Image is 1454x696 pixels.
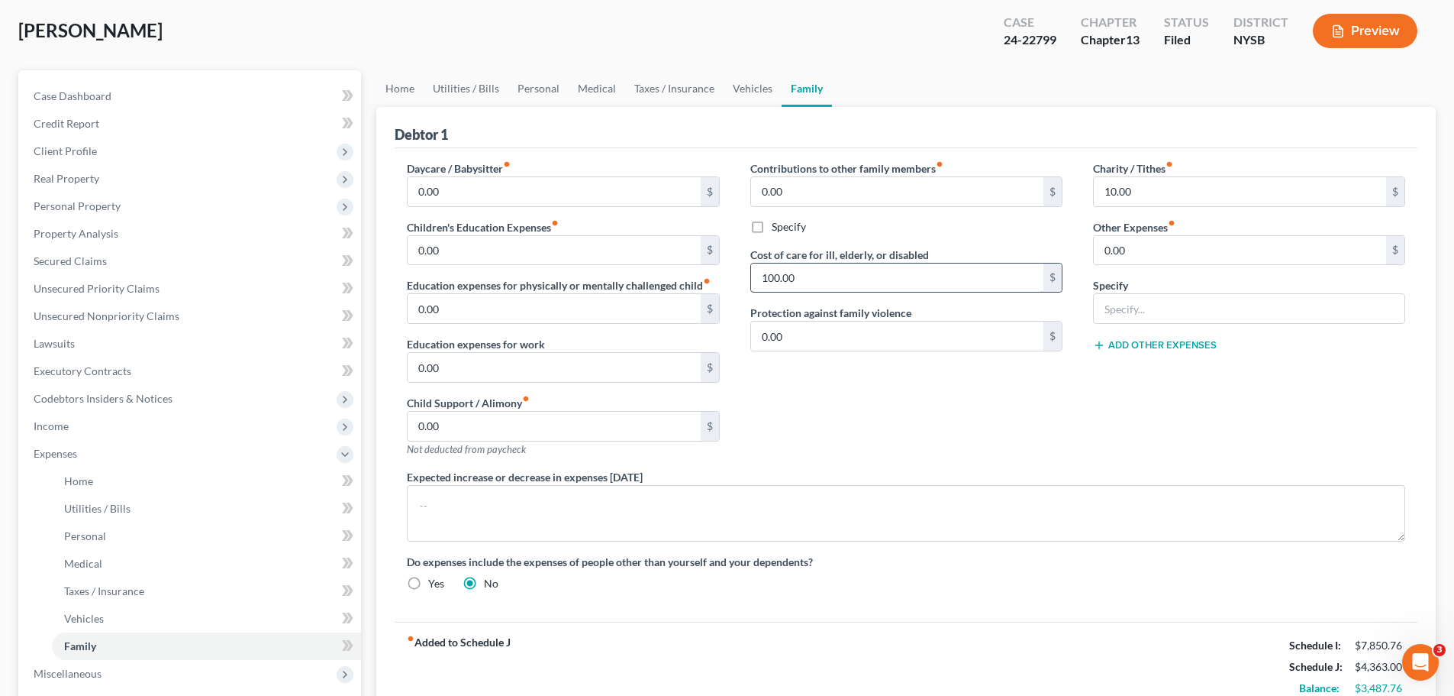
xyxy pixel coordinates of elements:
[407,635,414,643] i: fiber_manual_record
[1289,639,1341,652] strong: Schedule I:
[1168,219,1175,227] i: fiber_manual_record
[1386,236,1404,265] div: $
[782,70,832,107] a: Family
[701,177,719,206] div: $
[503,160,511,168] i: fiber_manual_record
[750,305,911,321] label: Protection against family violence
[1043,177,1062,206] div: $
[1094,294,1404,323] input: Specify...
[34,254,107,267] span: Secured Claims
[551,219,559,227] i: fiber_manual_record
[1093,160,1173,176] label: Charity / Tithes
[1313,14,1417,48] button: Preview
[407,469,643,485] label: Expected increase or decrease in expenses [DATE]
[34,227,118,240] span: Property Analysis
[408,412,700,441] input: --
[1004,14,1056,31] div: Case
[34,309,179,322] span: Unsecured Nonpriority Claims
[701,353,719,382] div: $
[1433,644,1446,656] span: 3
[64,639,96,652] span: Family
[34,447,77,460] span: Expenses
[569,70,625,107] a: Medical
[21,275,361,303] a: Unsecured Priority Claims
[21,330,361,358] a: Lawsuits
[408,236,700,265] input: --
[52,468,361,495] a: Home
[1355,659,1405,675] div: $4,363.00
[1081,31,1140,49] div: Chapter
[407,160,511,176] label: Daycare / Babysitter
[34,337,75,350] span: Lawsuits
[407,277,711,293] label: Education expenses for physically or mentally challenged child
[21,248,361,275] a: Secured Claims
[407,554,1405,570] label: Do expenses include the expenses of people other than yourself and your dependents?
[1402,644,1439,681] iframe: Intercom live chat
[522,395,530,403] i: fiber_manual_record
[21,358,361,385] a: Executory Contracts
[424,70,508,107] a: Utilities / Bills
[1094,236,1386,265] input: --
[701,294,719,323] div: $
[484,576,498,591] label: No
[936,160,943,168] i: fiber_manual_record
[34,89,111,102] span: Case Dashboard
[724,70,782,107] a: Vehicles
[34,364,131,377] span: Executory Contracts
[751,177,1043,206] input: --
[64,502,131,515] span: Utilities / Bills
[703,277,711,285] i: fiber_manual_record
[64,529,106,542] span: Personal
[52,605,361,633] a: Vehicles
[1004,31,1056,49] div: 24-22799
[1386,177,1404,206] div: $
[1355,681,1405,696] div: $3,487.76
[34,172,99,185] span: Real Property
[701,236,719,265] div: $
[408,353,700,382] input: --
[408,294,700,323] input: --
[1094,177,1386,206] input: --
[34,199,121,212] span: Personal Property
[1233,14,1288,31] div: District
[1043,322,1062,351] div: $
[407,219,559,235] label: Children's Education Expenses
[21,220,361,248] a: Property Analysis
[1093,339,1217,351] button: Add Other Expenses
[34,117,99,130] span: Credit Report
[625,70,724,107] a: Taxes / Insurance
[1289,660,1343,673] strong: Schedule J:
[64,474,93,487] span: Home
[428,576,444,591] label: Yes
[52,550,361,578] a: Medical
[1043,264,1062,293] div: $
[750,160,943,176] label: Contributions to other family members
[1355,638,1405,653] div: $7,850.76
[1164,31,1209,49] div: Filed
[751,322,1043,351] input: --
[1081,14,1140,31] div: Chapter
[408,177,700,206] input: --
[407,336,545,352] label: Education expenses for work
[1093,219,1175,235] label: Other Expenses
[64,584,144,597] span: Taxes / Insurance
[1164,14,1209,31] div: Status
[21,303,361,330] a: Unsecured Nonpriority Claims
[750,247,929,263] label: Cost of care for ill, elderly, or disabled
[52,495,361,523] a: Utilities / Bills
[1126,32,1140,47] span: 13
[52,523,361,550] a: Personal
[508,70,569,107] a: Personal
[1165,160,1173,168] i: fiber_manual_record
[34,282,160,295] span: Unsecured Priority Claims
[395,125,448,144] div: Debtor 1
[21,83,361,110] a: Case Dashboard
[34,667,102,680] span: Miscellaneous
[1093,277,1128,293] label: Specify
[52,578,361,605] a: Taxes / Insurance
[407,395,530,411] label: Child Support / Alimony
[751,264,1043,293] input: --
[34,419,69,432] span: Income
[18,19,163,41] span: [PERSON_NAME]
[34,392,172,405] span: Codebtors Insiders & Notices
